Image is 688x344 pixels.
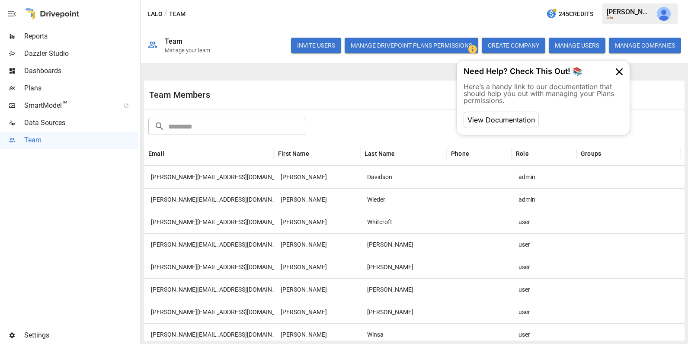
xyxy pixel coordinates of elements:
div: Marie [274,301,360,323]
span: SmartModel [24,100,114,111]
div: Wieder [360,188,447,211]
div: / [164,9,167,19]
span: Reports [24,31,138,42]
div: admin [512,188,576,211]
div: [PERSON_NAME] [607,8,652,16]
button: INVITE USERS [291,38,341,53]
div: Manage your team [165,47,210,54]
div: Phone [451,150,469,157]
div: Charlet [360,301,447,323]
div: Lee [360,278,447,301]
div: Greg [274,166,360,188]
div: Diana [274,278,360,301]
div: david@crewfinance.com [144,211,274,233]
div: Palecek [360,256,447,278]
button: 245Credits [543,6,597,22]
div: Email [148,150,164,157]
button: Lalo [147,9,163,19]
span: Dashboards [24,66,138,76]
span: Dazzler Studio [24,48,138,59]
div: Russell [360,233,447,256]
span: Data Sources [24,118,138,128]
div: marie@crewfinance.com [144,301,274,323]
div: user [512,301,576,323]
div: julia@meetlalo.com [144,256,274,278]
span: Team [24,135,138,145]
img: Julie Wilton [657,7,671,21]
div: greg@meetlalo.com [144,166,274,188]
div: First Name [278,150,309,157]
div: Jay [274,233,360,256]
div: user [512,211,576,233]
div: user [512,233,576,256]
button: Manage Drivepoint Plans Permissions [345,38,478,53]
div: jay@meetlalo.com [144,233,274,256]
span: 245 Credits [559,9,593,19]
div: user [512,278,576,301]
button: MANAGE COMPANIES [609,38,681,53]
div: David [274,211,360,233]
div: Davidson [360,166,447,188]
div: Role [516,150,529,157]
div: michael@meetlalo.com [144,188,274,211]
button: MANAGE USERS [549,38,605,53]
button: Julie Wilton [652,2,676,26]
div: Groups [581,150,601,157]
div: Whitcroft [360,211,447,233]
div: Team Members [149,90,414,100]
div: admin [512,166,576,188]
span: Settings [24,330,138,341]
div: Team [165,37,183,45]
div: Last Name [365,150,395,157]
div: Michael [274,188,360,211]
div: Julia [274,256,360,278]
button: CREATE COMPANY [482,38,545,53]
div: diana@meetlalo.com [144,278,274,301]
span: Plans [24,83,138,93]
div: Lalo [607,16,652,20]
span: ™ [62,99,68,110]
div: user [512,256,576,278]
